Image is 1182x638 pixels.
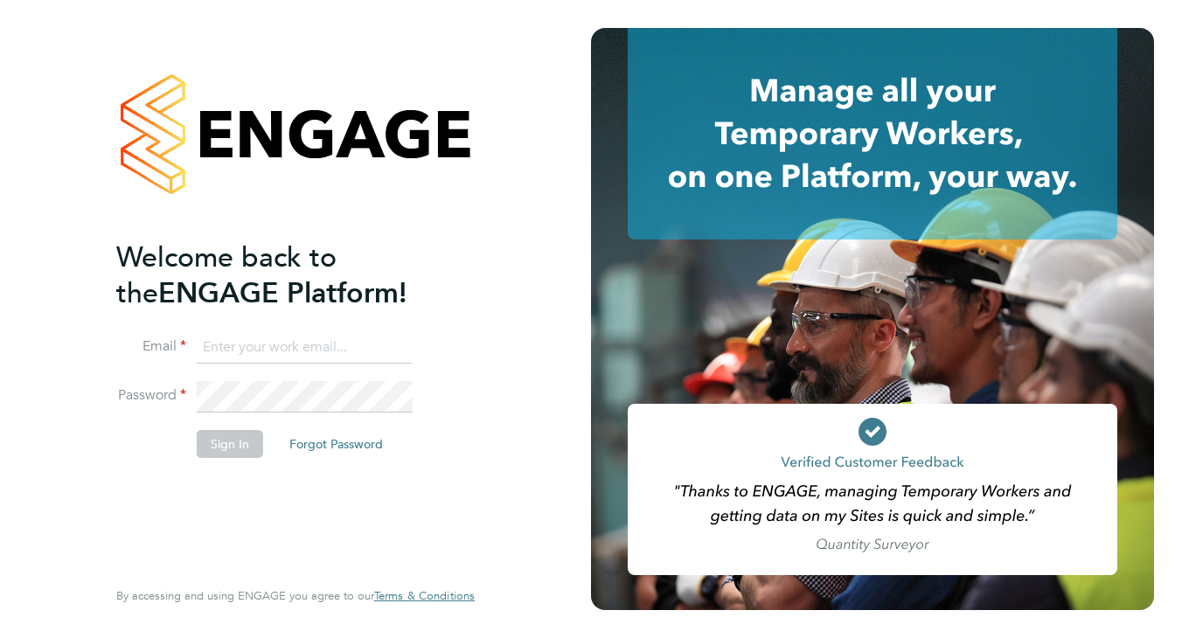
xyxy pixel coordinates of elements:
[197,430,263,458] button: Sign In
[116,588,475,603] span: By accessing and using ENGAGE you agree to our
[197,332,413,364] input: Enter your work email...
[116,239,457,311] h2: ENGAGE Platform!
[374,588,475,603] span: Terms & Conditions
[374,589,475,603] a: Terms & Conditions
[116,386,186,405] label: Password
[275,430,397,458] button: Forgot Password
[116,337,186,356] label: Email
[116,240,337,310] span: Welcome back to the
